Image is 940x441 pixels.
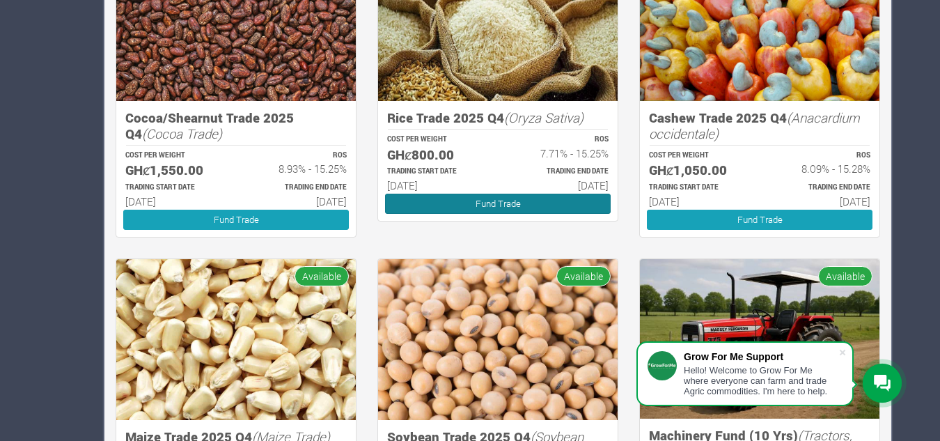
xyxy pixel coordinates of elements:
[772,162,870,175] h6: 8.09% - 15.28%
[772,183,870,193] p: Estimated Trading End Date
[510,179,609,192] h6: [DATE]
[249,195,347,208] h6: [DATE]
[116,259,356,420] img: growforme image
[387,110,609,126] h5: Rice Trade 2025 Q4
[125,150,224,161] p: COST PER WEIGHT
[649,195,747,208] h6: [DATE]
[772,150,870,161] p: ROS
[125,195,224,208] h6: [DATE]
[249,150,347,161] p: ROS
[378,259,618,420] img: growforme image
[387,147,485,163] h5: GHȼ800.00
[649,150,747,161] p: COST PER WEIGHT
[647,210,872,230] a: Fund Trade
[387,179,485,192] h6: [DATE]
[649,162,747,178] h5: GHȼ1,050.00
[249,162,347,175] h6: 8.93% - 15.25%
[640,259,879,419] img: growforme image
[772,195,870,208] h6: [DATE]
[684,351,838,362] div: Grow For Me Support
[510,134,609,145] p: ROS
[684,365,838,396] div: Hello! Welcome to Grow For Me where everyone can farm and trade Agric commodities. I'm here to help.
[385,194,611,214] a: Fund Trade
[504,109,583,126] i: (Oryza Sativa)
[510,147,609,160] h6: 7.71% - 15.25%
[125,162,224,178] h5: GHȼ1,550.00
[818,266,872,286] span: Available
[249,183,347,193] p: Estimated Trading End Date
[649,110,870,141] h5: Cashew Trade 2025 Q4
[295,266,349,286] span: Available
[510,167,609,177] p: Estimated Trading End Date
[142,125,222,142] i: (Cocoa Trade)
[649,109,860,142] i: (Anacardium occidentale)
[387,134,485,145] p: COST PER WEIGHT
[649,183,747,193] p: Estimated Trading Start Date
[125,183,224,193] p: Estimated Trading Start Date
[123,210,349,230] a: Fund Trade
[556,266,611,286] span: Available
[387,167,485,177] p: Estimated Trading Start Date
[125,110,347,141] h5: Cocoa/Shearnut Trade 2025 Q4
